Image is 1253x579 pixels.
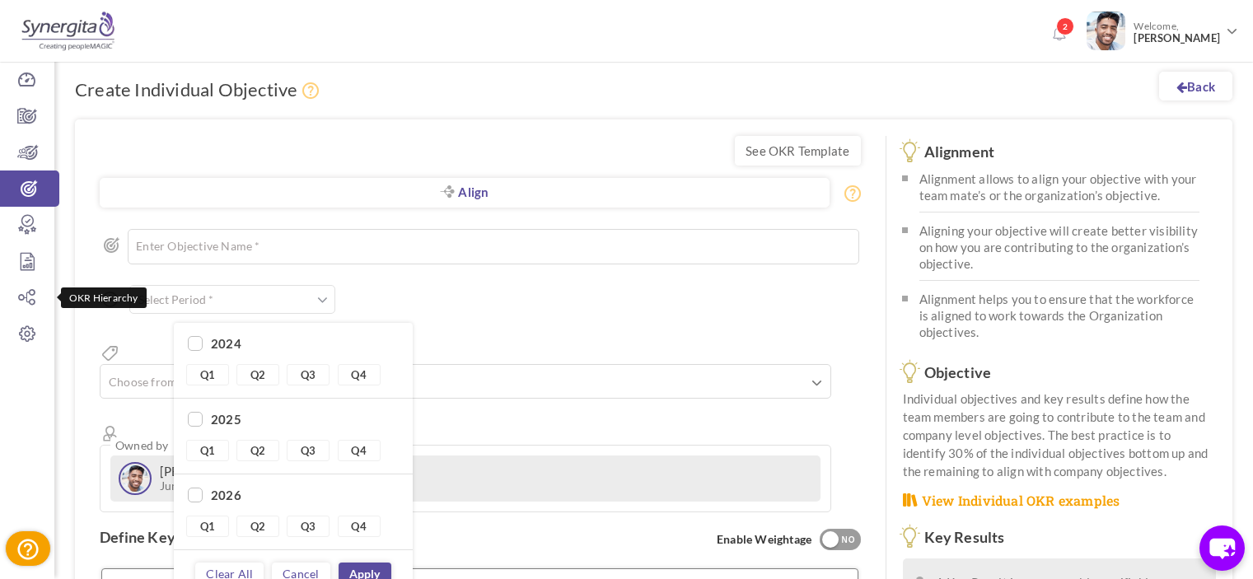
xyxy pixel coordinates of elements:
h1: Create Individual Objective [75,78,325,103]
div: NO [835,533,863,548]
a: Photo Welcome,[PERSON_NAME] [1080,5,1245,54]
img: Photo [1087,12,1125,50]
p: Individual objectives and key results define how the team members are going to contribute to the ... [903,390,1217,480]
a: View Individual OKR examples [903,492,1120,511]
small: Junior Executive [160,479,260,493]
li: Alignment helps you to ensure that the workforce is aligned to work towards the Organization obje... [919,281,1200,348]
a: Back [1159,72,1232,100]
a: Q4 [338,440,381,461]
label: Define Key Results [100,529,229,545]
label: 2025 [211,411,241,427]
a: See OKR Template [735,136,860,166]
img: Avatar [122,465,148,492]
label: [PERSON_NAME] [160,464,260,479]
h3: Key Results [903,530,1217,546]
span: Welcome, [1125,12,1224,53]
i: Aligned Objective [440,185,454,198]
span: Enable Weightage [717,529,860,552]
a: Q2 [236,364,279,385]
a: Q3 [287,364,330,385]
span: 2 [1056,17,1074,35]
button: chat-button [1199,525,1245,571]
a: Q1 [186,440,229,461]
li: Aligning your objective will create better visibility on how you are contributing to the organiza... [919,212,1200,281]
span: [PERSON_NAME] [1134,32,1220,44]
a: Q1 [186,364,229,385]
a: Q3 [287,440,330,461]
label: 2026 [211,487,241,503]
a: Q1 [186,516,229,537]
i: Tags [100,343,121,364]
a: Q4 [338,364,381,385]
a: Align [100,178,830,208]
li: Alignment allows to align your objective with your team mate’s or the organization’s objective. [919,169,1200,212]
input: Select Period * [129,285,335,314]
a: Notifications [1045,21,1072,48]
a: Q2 [236,516,279,537]
i: Objective Name * [104,237,119,253]
i: Owner [100,423,121,445]
label: 2024 [211,335,241,352]
h3: Alignment [903,144,1217,161]
a: Q3 [287,516,330,537]
img: Logo [19,11,117,52]
div: OKR Hierarchy [61,287,147,308]
a: Q4 [338,516,381,537]
h3: Objective [903,365,1217,381]
a: Q2 [236,440,279,461]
